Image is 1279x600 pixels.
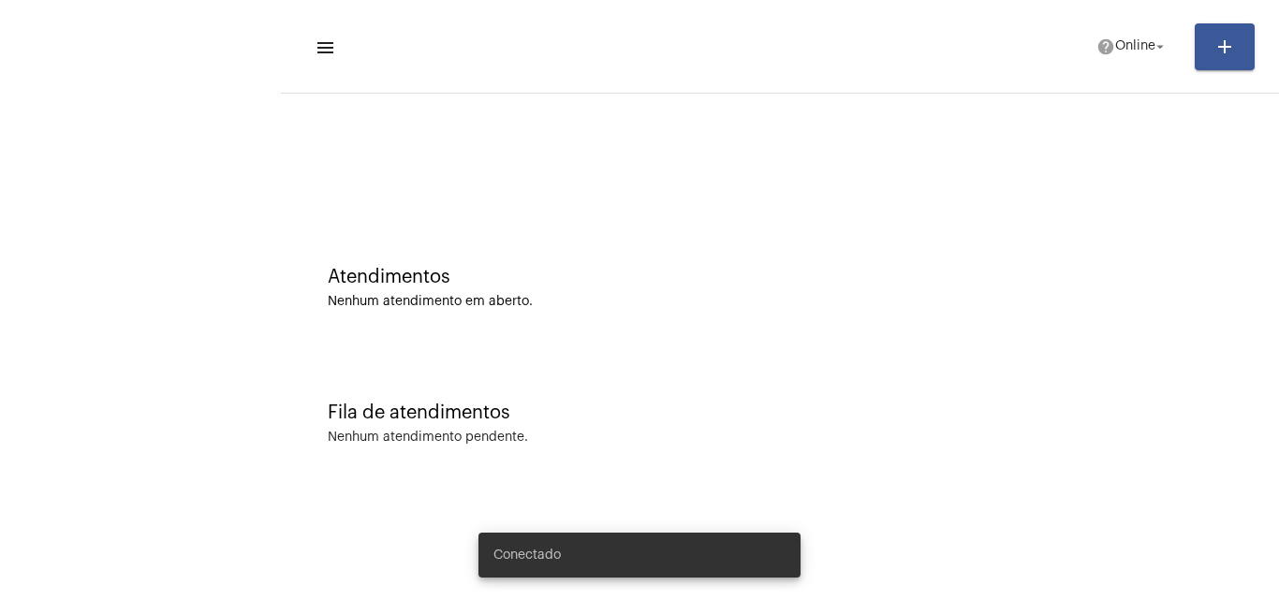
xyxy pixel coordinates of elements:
[1085,28,1180,66] button: Online
[328,402,1232,423] div: Fila de atendimentos
[315,37,333,59] mat-icon: sidenav icon
[328,431,528,445] div: Nenhum atendimento pendente.
[1096,37,1115,56] mat-icon: help
[328,267,1232,287] div: Atendimentos
[1152,38,1169,55] mat-icon: arrow_drop_down
[1213,36,1236,58] mat-icon: add
[328,295,1232,309] div: Nenhum atendimento em aberto.
[493,546,561,564] span: Conectado
[1115,40,1155,53] span: Online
